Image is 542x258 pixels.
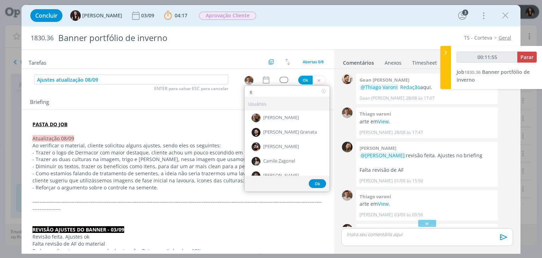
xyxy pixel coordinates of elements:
[31,34,54,42] span: 1830.36
[263,115,299,121] span: [PERSON_NAME]
[464,69,481,75] span: 1830.36
[199,12,256,20] span: Aprovação Cliente
[32,121,67,128] a: PASTA DO JOB
[462,10,468,16] div: 3
[30,9,62,22] button: Concluir
[35,13,58,18] span: Concluir
[385,59,402,66] div: Anexos
[32,226,124,233] strong: REVISÃO AJUSTES DO BANNER - 03/09
[360,118,494,125] p: arte em .
[32,240,323,247] p: Falta revisão de AF do material
[360,84,494,91] p: aqui.
[517,52,537,63] button: Parar
[32,170,320,184] span: - Como estamios falando de tratamento de sementes, a ideia não seria trazermos uma lavoura tão av...
[245,87,330,96] input: Buscar usuários
[520,54,534,60] span: Parar
[303,59,324,64] span: Abertas 0/8
[32,198,322,212] span: -------------------------------------------------------------------------------------------------...
[412,56,437,66] a: Timesheet
[215,149,304,156] span: condido em meio a tantos elementos;
[32,247,323,254] p: Podemos dimuir um pouco o selo de atenção. Deixar pertinho dos 10%
[464,34,492,41] a: TS - Corteva
[252,128,260,137] img: B
[55,29,308,47] div: Banner portfólio de inverno
[342,224,353,235] img: J
[154,86,228,92] span: ENTER para salvar ESC para cancelar
[245,76,253,85] img: T
[162,10,189,21] button: 04:17
[29,58,46,66] span: Tarefas
[82,13,122,18] span: [PERSON_NAME]
[361,152,405,159] span: @[PERSON_NAME]
[309,179,326,188] button: Ok
[360,129,393,136] p: [PERSON_NAME]
[22,5,520,254] div: dialog
[70,10,81,21] img: I
[342,190,353,201] img: T
[252,171,260,180] img: D
[394,129,423,136] span: 28/08 às 17:47
[70,10,122,21] button: I[PERSON_NAME]
[298,76,313,84] button: Ok
[360,166,494,174] p: Falta revisão de AF
[360,193,391,200] b: Thiago varoni
[263,144,299,149] span: [PERSON_NAME]
[32,184,158,191] span: - Reforçar o argumento sobre o controle na semente.
[360,200,494,207] p: arte em .
[342,74,353,84] img: G
[360,111,391,117] b: Thiago varoni
[141,13,156,18] div: 03/09
[285,59,290,65] img: arrow-down-up.svg
[378,200,389,207] a: View
[457,10,468,21] button: 3
[360,77,409,83] b: Gean [PERSON_NAME]
[252,113,260,122] img: A
[263,129,317,135] span: [PERSON_NAME] Granata
[394,212,423,218] span: 03/09 às 09:56
[342,142,353,152] img: J
[252,142,260,151] img: B
[32,163,252,170] span: - Diminuir os textos, trazer os benefícios como itens, para dar um ar mais clean para a peça;
[360,145,396,151] b: [PERSON_NAME]
[244,86,330,192] ul: T
[245,97,330,111] div: Usuários
[457,69,530,83] span: Banner portfólio de inverno
[263,173,299,178] span: [PERSON_NAME]
[360,178,393,184] p: [PERSON_NAME]
[342,107,353,118] img: T
[361,84,398,90] span: @Thiago Varoni
[400,84,420,90] a: Redação
[360,152,494,159] p: revisão feita. Ajustes no briefing
[360,212,393,218] p: [PERSON_NAME]
[406,95,435,101] span: 28/08 às 17:07
[32,156,305,163] span: - Trazer as duas culturas na imagem, trigo e [PERSON_NAME], nessa imagem que usamos, destacou som...
[199,11,257,20] button: Aprovação Cliente
[252,157,260,166] img: C
[457,69,530,83] a: Job1830.36Banner portfólio de inverno
[32,135,74,142] span: Atualização 08/09
[394,178,423,184] span: 01/09 às 15:50
[378,118,389,125] a: View
[499,34,511,41] a: Geral
[175,12,187,19] span: 04:17
[30,98,49,107] span: Briefing
[32,149,323,156] p: - Trazer o logo de Dermacor com maior destaque, cliente achou um pouco es
[343,56,374,66] a: Comentários
[360,95,404,101] p: Gean [PERSON_NAME]
[32,142,323,149] p: Ao verificar o material, cliente solicitou alguns ajustes, sendo eles os seguintes:
[263,158,295,164] span: Camile Zagonel
[32,233,323,240] p: Revisão feita. Ajustes ok
[244,76,254,85] button: T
